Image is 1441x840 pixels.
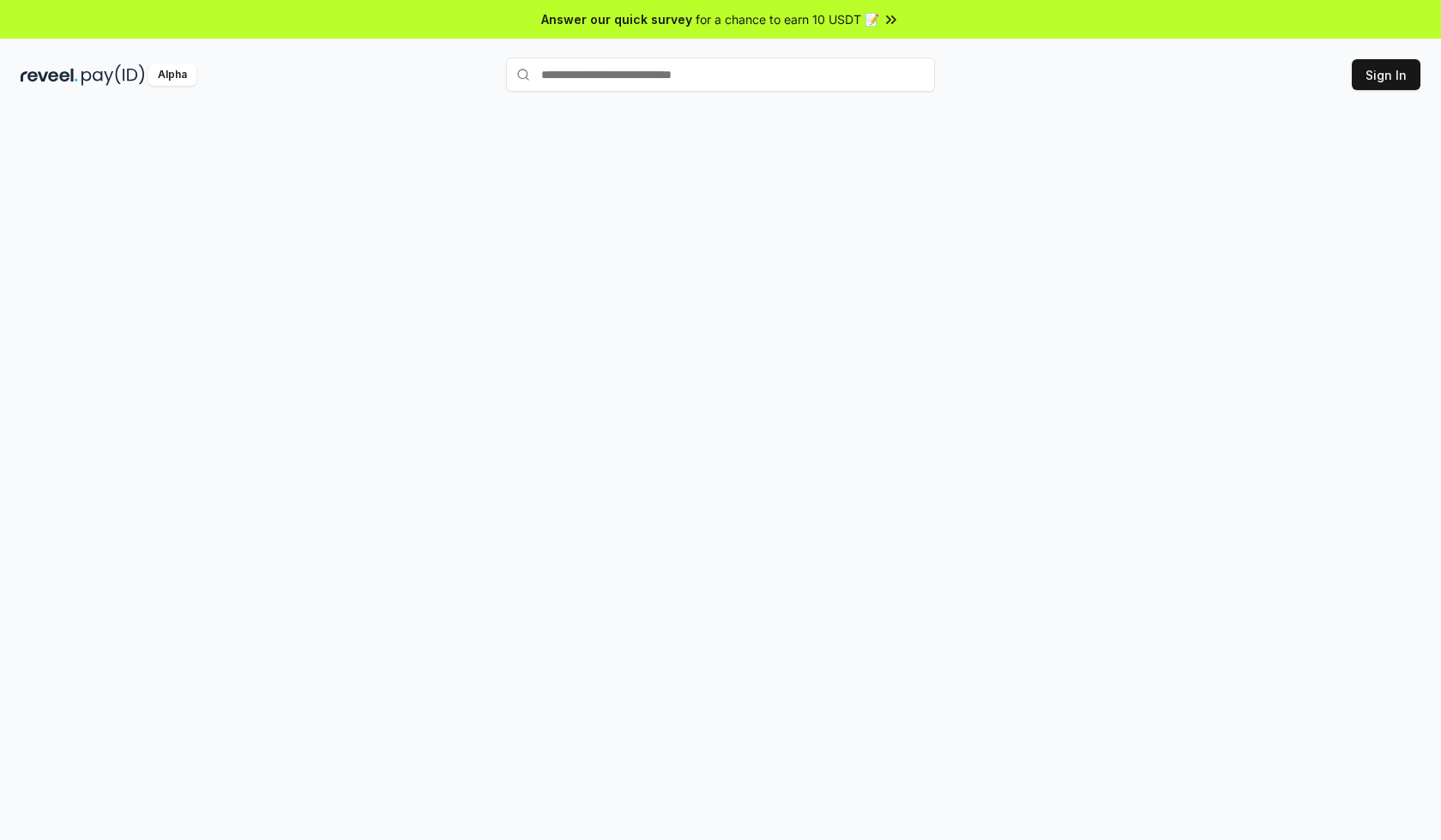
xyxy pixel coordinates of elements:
[696,10,879,28] span: for a chance to earn 10 USDT 📝
[541,10,692,28] span: Answer our quick survey
[1352,59,1420,90] button: Sign In
[21,64,78,86] img: reveel_dark
[81,64,145,86] img: pay_id
[148,64,196,86] div: Alpha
